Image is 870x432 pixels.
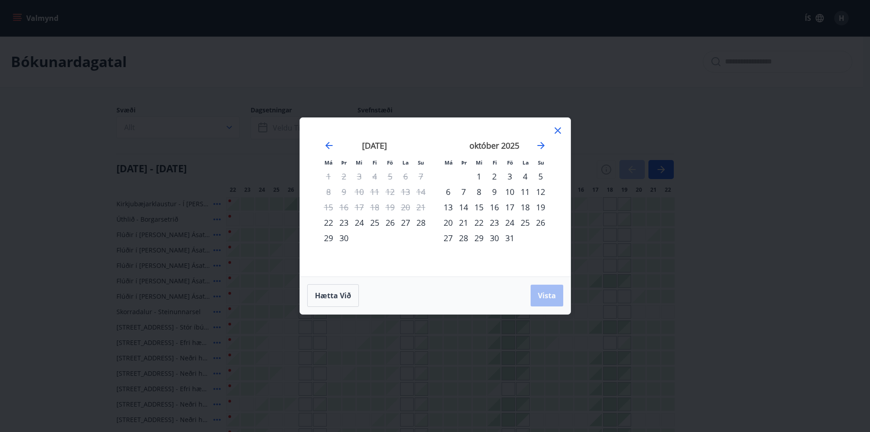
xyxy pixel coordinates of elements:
td: Not available. fimmtudagur, 11. september 2025 [367,184,382,199]
td: Choose fimmtudagur, 9. október 2025 as your check-in date. It’s available. [487,184,502,199]
div: 22 [321,215,336,230]
small: La [522,159,529,166]
td: Not available. miðvikudagur, 10. september 2025 [352,184,367,199]
small: Mi [476,159,483,166]
td: Choose þriðjudagur, 23. september 2025 as your check-in date. It’s available. [336,215,352,230]
div: 19 [533,199,548,215]
td: Choose föstudagur, 24. október 2025 as your check-in date. It’s available. [502,215,517,230]
td: Choose laugardagur, 25. október 2025 as your check-in date. It’s available. [517,215,533,230]
div: 28 [456,230,471,246]
div: 15 [471,199,487,215]
td: Not available. miðvikudagur, 17. september 2025 [352,199,367,215]
div: 11 [517,184,533,199]
td: Not available. sunnudagur, 21. september 2025 [413,199,429,215]
div: 14 [456,199,471,215]
div: 26 [382,215,398,230]
span: Hætta við [315,291,351,301]
div: 29 [471,230,487,246]
td: Choose mánudagur, 29. september 2025 as your check-in date. It’s available. [321,230,336,246]
div: 20 [440,215,456,230]
div: 30 [336,230,352,246]
div: 25 [517,215,533,230]
td: Choose föstudagur, 26. september 2025 as your check-in date. It’s available. [382,215,398,230]
td: Not available. þriðjudagur, 16. september 2025 [336,199,352,215]
div: 4 [517,169,533,184]
td: Choose miðvikudagur, 29. október 2025 as your check-in date. It’s available. [471,230,487,246]
div: 17 [502,199,517,215]
strong: [DATE] [362,140,387,151]
td: Choose sunnudagur, 19. október 2025 as your check-in date. It’s available. [533,199,548,215]
div: 28 [413,215,429,230]
small: Su [538,159,544,166]
td: Choose fimmtudagur, 23. október 2025 as your check-in date. It’s available. [487,215,502,230]
td: Not available. föstudagur, 5. september 2025 [382,169,398,184]
div: 12 [533,184,548,199]
td: Choose mánudagur, 27. október 2025 as your check-in date. It’s available. [440,230,456,246]
button: Hætta við [307,284,359,307]
td: Not available. sunnudagur, 14. september 2025 [413,184,429,199]
div: Move backward to switch to the previous month. [324,140,334,151]
div: 23 [487,215,502,230]
td: Not available. laugardagur, 6. september 2025 [398,169,413,184]
td: Choose mánudagur, 20. október 2025 as your check-in date. It’s available. [440,215,456,230]
small: Má [445,159,453,166]
td: Choose þriðjudagur, 30. september 2025 as your check-in date. It’s available. [336,230,352,246]
td: Choose þriðjudagur, 21. október 2025 as your check-in date. It’s available. [456,215,471,230]
td: Not available. þriðjudagur, 9. september 2025 [336,184,352,199]
div: 30 [487,230,502,246]
div: 27 [440,230,456,246]
td: Choose laugardagur, 18. október 2025 as your check-in date. It’s available. [517,199,533,215]
td: Choose sunnudagur, 28. september 2025 as your check-in date. It’s available. [413,215,429,230]
small: Þr [461,159,467,166]
small: Mi [356,159,362,166]
div: 31 [502,230,517,246]
div: 5 [533,169,548,184]
div: 22 [471,215,487,230]
div: 3 [502,169,517,184]
td: Choose miðvikudagur, 15. október 2025 as your check-in date. It’s available. [471,199,487,215]
small: Su [418,159,424,166]
small: Fi [493,159,497,166]
td: Not available. mánudagur, 15. september 2025 [321,199,336,215]
td: Choose laugardagur, 4. október 2025 as your check-in date. It’s available. [517,169,533,184]
div: 6 [440,184,456,199]
div: 9 [487,184,502,199]
td: Choose föstudagur, 10. október 2025 as your check-in date. It’s available. [502,184,517,199]
td: Not available. fimmtudagur, 18. september 2025 [367,199,382,215]
td: Choose mánudagur, 13. október 2025 as your check-in date. It’s available. [440,199,456,215]
div: 29 [321,230,336,246]
td: Not available. föstudagur, 12. september 2025 [382,184,398,199]
div: 10 [502,184,517,199]
td: Not available. föstudagur, 19. september 2025 [382,199,398,215]
td: Choose miðvikudagur, 8. október 2025 as your check-in date. It’s available. [471,184,487,199]
td: Choose fimmtudagur, 30. október 2025 as your check-in date. It’s available. [487,230,502,246]
td: Choose laugardagur, 11. október 2025 as your check-in date. It’s available. [517,184,533,199]
small: Fö [507,159,513,166]
td: Choose föstudagur, 3. október 2025 as your check-in date. It’s available. [502,169,517,184]
td: Not available. mánudagur, 1. september 2025 [321,169,336,184]
td: Choose mánudagur, 6. október 2025 as your check-in date. It’s available. [440,184,456,199]
div: 24 [352,215,367,230]
small: Fö [387,159,393,166]
div: 1 [471,169,487,184]
td: Choose miðvikudagur, 24. september 2025 as your check-in date. It’s available. [352,215,367,230]
td: Not available. miðvikudagur, 3. september 2025 [352,169,367,184]
td: Not available. laugardagur, 13. september 2025 [398,184,413,199]
td: Choose sunnudagur, 26. október 2025 as your check-in date. It’s available. [533,215,548,230]
td: Choose mánudagur, 22. september 2025 as your check-in date. It’s available. [321,215,336,230]
div: Move forward to switch to the next month. [536,140,546,151]
td: Choose miðvikudagur, 22. október 2025 as your check-in date. It’s available. [471,215,487,230]
div: 18 [517,199,533,215]
div: 23 [336,215,352,230]
div: 13 [440,199,456,215]
div: 8 [471,184,487,199]
small: Má [324,159,333,166]
td: Choose föstudagur, 17. október 2025 as your check-in date. It’s available. [502,199,517,215]
div: 21 [456,215,471,230]
td: Choose miðvikudagur, 1. október 2025 as your check-in date. It’s available. [471,169,487,184]
div: 24 [502,215,517,230]
div: 2 [487,169,502,184]
div: 27 [398,215,413,230]
td: Not available. þriðjudagur, 2. september 2025 [336,169,352,184]
td: Not available. sunnudagur, 7. september 2025 [413,169,429,184]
